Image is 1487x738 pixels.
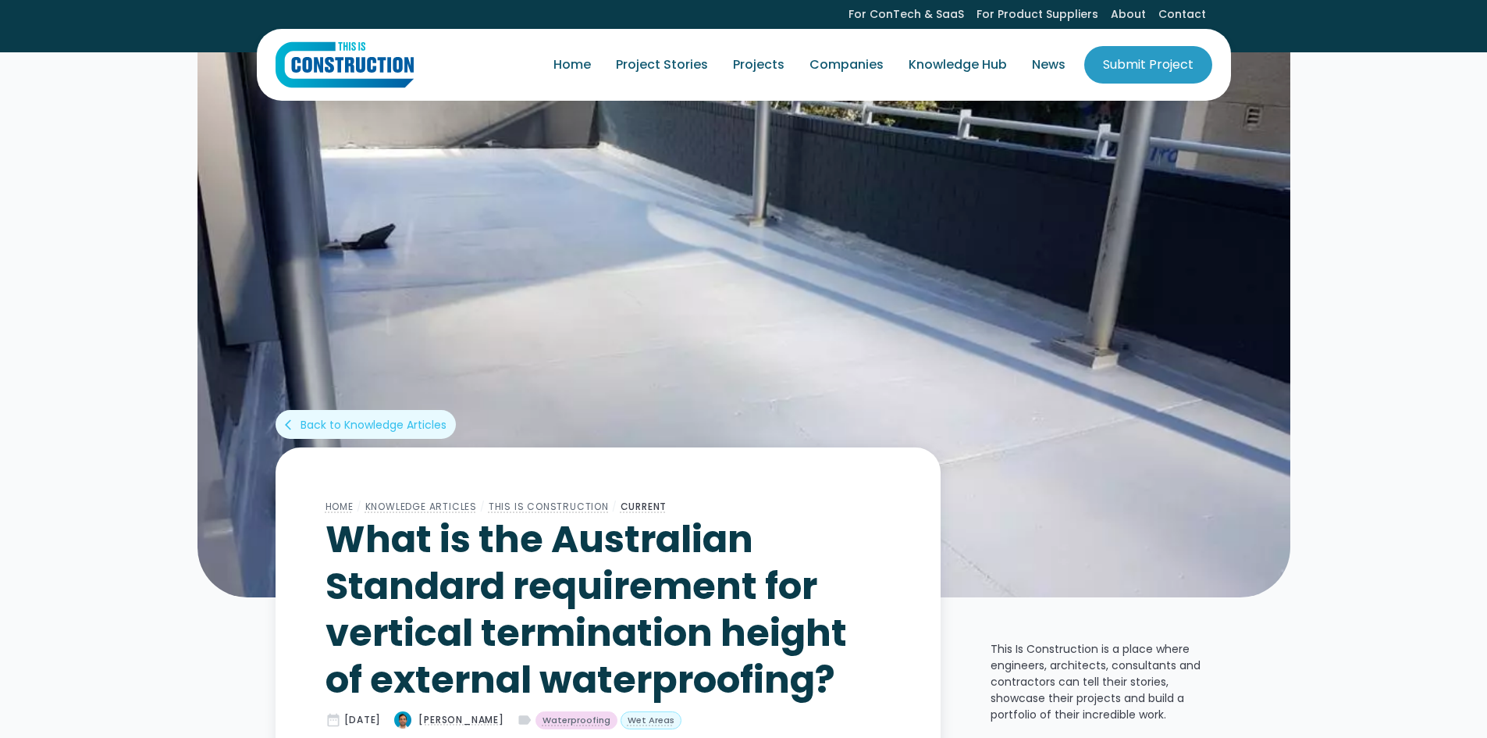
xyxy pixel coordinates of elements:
a: Knowledge Hub [896,43,1019,87]
a: News [1019,43,1078,87]
a: Knowledge Articles [365,500,477,513]
a: Submit Project [1084,46,1212,84]
a: This Is Construction [489,500,609,513]
a: Home [326,500,354,513]
h1: What is the Australian Standard requirement for vertical termination height of external waterproo... [326,516,891,704]
div: date_range [326,712,341,728]
p: This Is Construction is a place where engineers, architects, consultants and contractors can tell... [991,641,1212,723]
div: / [609,497,621,516]
a: Wet Areas [621,711,681,730]
div: Submit Project [1103,55,1194,74]
img: This Is Construction Logo [276,41,414,88]
div: Back to Knowledge Articles [301,417,446,433]
a: Companies [797,43,896,87]
div: label [517,712,532,728]
a: home [276,41,414,88]
a: arrow_back_iosBack to Knowledge Articles [276,410,456,439]
a: Current [621,500,667,513]
img: What is the Australian Standard requirement for vertical termination height of external waterproo... [393,711,412,729]
div: / [354,497,365,516]
a: Project Stories [603,43,720,87]
a: Home [541,43,603,87]
div: arrow_back_ios [285,417,297,433]
img: What is the Australian Standard requirement for vertical termination height of external waterproo... [197,51,1290,597]
a: [PERSON_NAME] [393,711,503,729]
div: [PERSON_NAME] [418,713,503,727]
a: Projects [720,43,797,87]
a: Waterproofing [535,711,617,730]
div: Wet Areas [628,714,674,727]
div: [DATE] [344,713,382,727]
div: Waterproofing [543,714,610,727]
div: / [477,497,489,516]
